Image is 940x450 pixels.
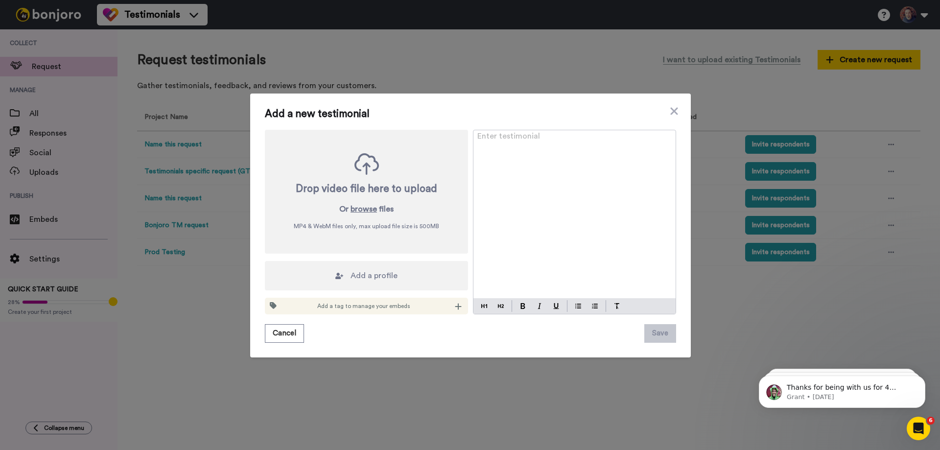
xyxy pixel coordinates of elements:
[351,203,377,215] button: browse
[294,222,439,230] span: MP4 & WebM files only, max upload file size is 500 MB
[614,303,620,309] img: clear-format.svg
[317,302,410,310] span: Add a tag to manage your embeds
[744,355,940,424] iframe: Intercom notifications message
[265,324,304,343] button: Cancel
[927,417,935,425] span: 6
[520,303,525,309] img: bold-mark.svg
[351,270,398,282] span: Add a profile
[907,417,930,440] iframe: Intercom live chat
[498,302,504,310] img: heading-two-block.svg
[538,303,541,309] img: italic-mark.svg
[296,182,437,196] div: Drop video file here to upload
[644,324,676,343] button: Save
[339,203,394,215] p: Or files
[265,108,676,120] span: Add a new testimonial
[575,302,581,310] img: bulleted-block.svg
[553,303,559,309] img: underline-mark.svg
[592,302,598,310] img: numbered-block.svg
[481,302,487,310] img: heading-one-block.svg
